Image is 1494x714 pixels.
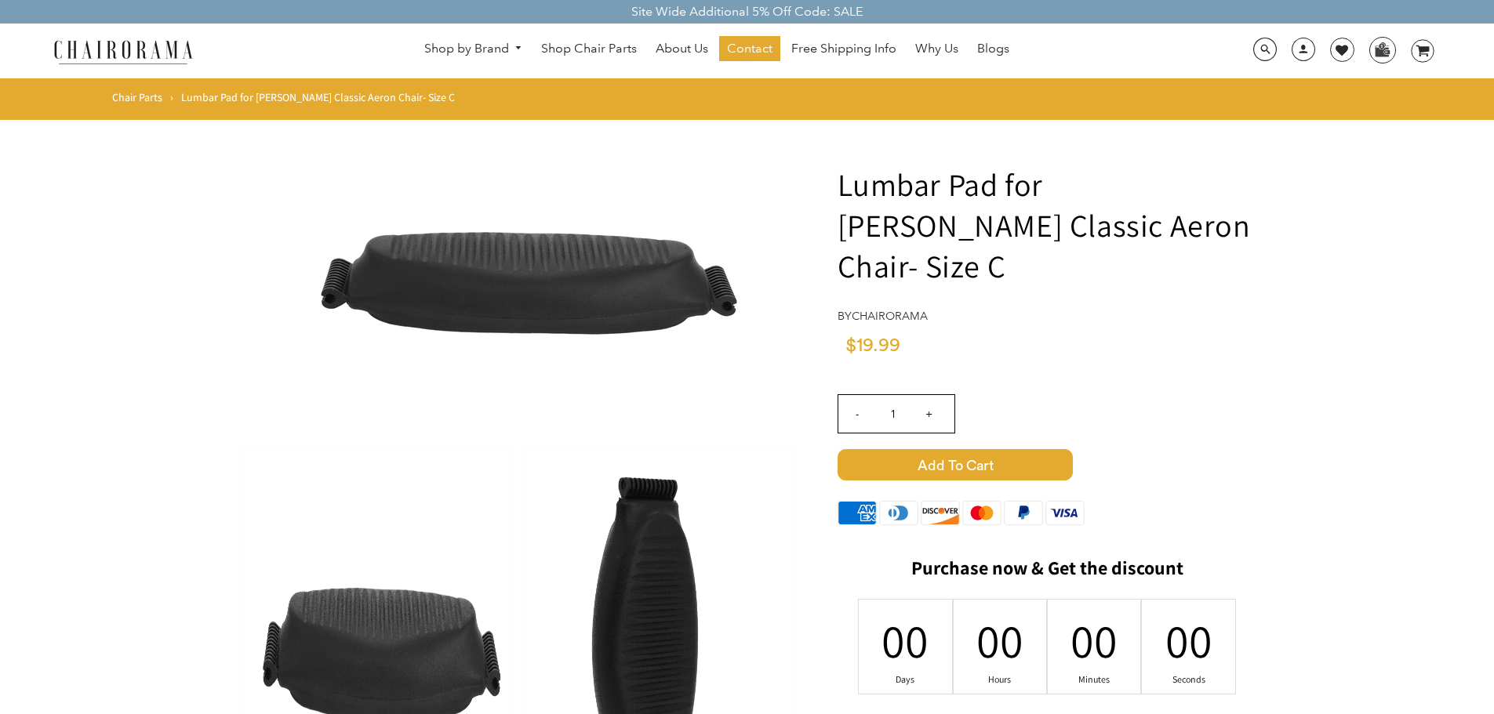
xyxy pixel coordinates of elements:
nav: DesktopNavigation [268,36,1165,65]
div: 00 [896,610,916,671]
input: - [838,395,876,433]
a: Why Us [907,36,966,61]
img: WhatsApp_Image_2024-07-12_at_16.23.01.webp [1370,38,1394,61]
h1: Lumbar Pad for [PERSON_NAME] Classic Aeron Chair- Size C [838,164,1257,286]
div: 00 [1084,610,1104,671]
img: Lumbar Pad for Herman Miller Classic Aeron Chair- Size C - chairorama [282,125,753,438]
div: 00 [990,610,1010,671]
span: Add to Cart [838,449,1073,480]
span: Free Shipping Info [791,41,896,57]
a: Blogs [969,36,1017,61]
a: Contact [719,36,780,61]
a: About Us [648,36,716,61]
input: + [911,395,948,433]
span: Why Us [915,41,958,57]
button: Add to Cart [838,449,1257,480]
a: Lumbar Pad for Herman Miller Classic Aeron Chair- Size C - chairorama [282,272,753,288]
a: Chair Parts [112,90,162,104]
a: chairorama [852,309,928,323]
nav: breadcrumbs [112,90,460,112]
a: Free Shipping Info [783,36,904,61]
div: 00 [1179,610,1199,671]
div: Hours [990,673,1010,686]
span: Blogs [977,41,1009,57]
div: Days [896,673,916,686]
span: About Us [656,41,708,57]
span: $19.99 [845,336,900,355]
a: Shop Chair Parts [533,36,645,61]
span: › [170,90,173,104]
div: Minutes [1084,673,1104,686]
span: Shop Chair Parts [541,41,637,57]
span: Contact [727,41,772,57]
h2: Purchase now & Get the discount [838,556,1257,587]
h4: by [838,310,1257,323]
a: Shop by Brand [416,37,531,61]
div: Seconds [1179,673,1199,686]
img: chairorama [45,38,202,65]
span: Lumbar Pad for [PERSON_NAME] Classic Aeron Chair- Size C [181,90,455,104]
